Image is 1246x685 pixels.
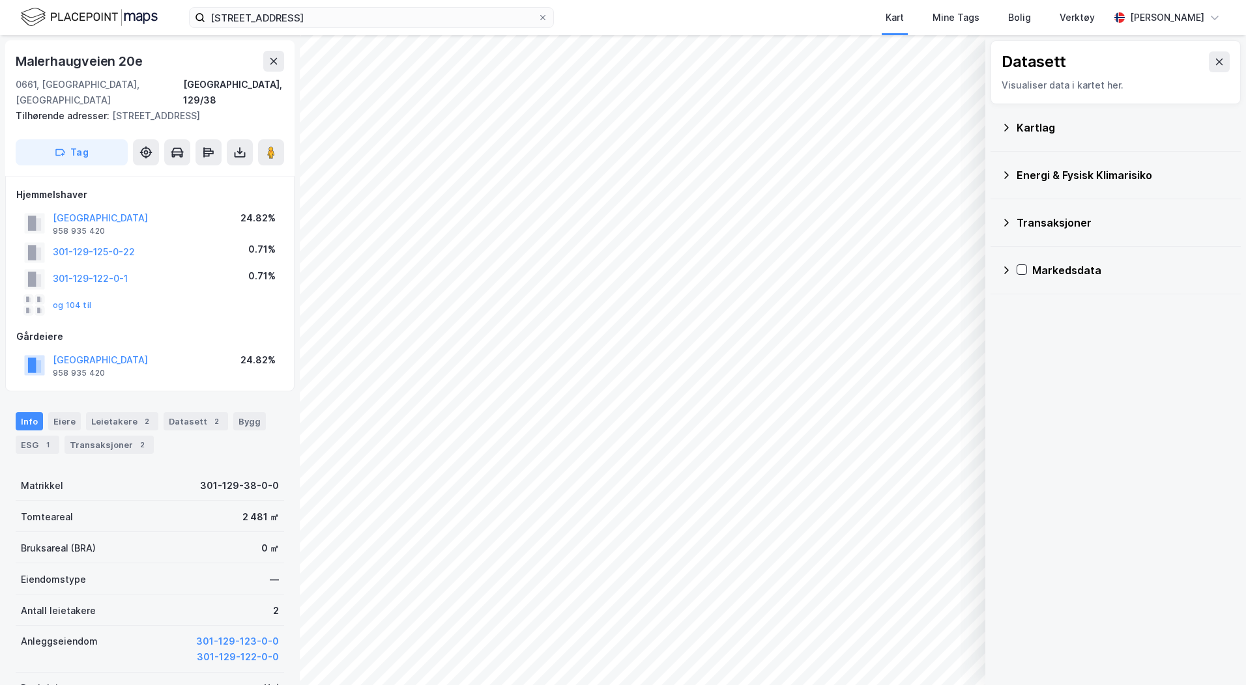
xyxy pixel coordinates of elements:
div: Eiere [48,412,81,430]
button: 301-129-122-0-0 [197,649,279,665]
div: Bruksareal (BRA) [21,540,96,556]
div: Datasett [1002,51,1066,72]
div: 0.71% [248,268,276,284]
div: Info [16,412,43,430]
div: 2 481 ㎡ [242,509,279,525]
div: Verktøy [1060,10,1095,25]
div: Malerhaugveien 20e [16,51,145,72]
div: ESG [16,436,59,454]
div: [GEOGRAPHIC_DATA], 129/38 [183,77,284,108]
div: Hjemmelshaver [16,187,283,203]
span: Tilhørende adresser: [16,110,112,121]
div: Tomteareal [21,509,73,525]
div: Markedsdata [1032,262,1230,278]
div: 301-129-38-0-0 [200,478,279,494]
img: logo.f888ab2527a4732fd821a326f86c7f29.svg [21,6,158,29]
button: Tag [16,139,128,165]
div: Bolig [1008,10,1031,25]
div: Leietakere [86,412,158,430]
div: Visualiser data i kartet her. [1002,77,1230,93]
div: 958 935 420 [53,368,105,378]
div: 0 ㎡ [261,540,279,556]
div: Anleggseiendom [21,634,98,649]
div: Energi & Fysisk Klimarisiko [1017,167,1230,183]
div: Eiendomstype [21,572,86,587]
div: Transaksjoner [1017,215,1230,231]
div: Kartlag [1017,120,1230,135]
div: 2 [273,603,279,619]
div: Transaksjoner [65,436,154,454]
div: 2 [210,415,223,428]
div: [STREET_ADDRESS] [16,108,274,124]
iframe: Chat Widget [1181,622,1246,685]
div: Matrikkel [21,478,63,494]
div: Bygg [233,412,266,430]
div: 2 [136,438,149,451]
div: 1 [41,438,54,451]
button: 301-129-123-0-0 [196,634,279,649]
div: 24.82% [240,352,276,368]
div: Gårdeiere [16,329,283,344]
input: Søk på adresse, matrikkel, gårdeiere, leietakere eller personer [205,8,538,27]
div: Datasett [164,412,228,430]
div: Kontrollprogram for chat [1181,622,1246,685]
div: — [270,572,279,587]
div: 24.82% [240,210,276,226]
div: 958 935 420 [53,226,105,236]
div: 0661, [GEOGRAPHIC_DATA], [GEOGRAPHIC_DATA] [16,77,183,108]
div: Kart [886,10,904,25]
div: 2 [140,415,153,428]
div: Mine Tags [933,10,979,25]
div: 0.71% [248,242,276,257]
div: [PERSON_NAME] [1130,10,1204,25]
div: Antall leietakere [21,603,96,619]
